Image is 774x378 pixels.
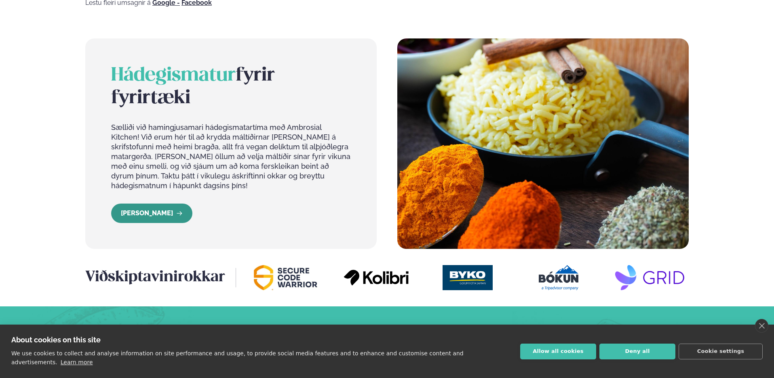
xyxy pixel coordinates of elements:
img: image alt [247,265,325,290]
p: We use cookies to collect and analyse information on site performance and usage, to provide socia... [11,350,464,365]
span: Viðskiptavinir [85,270,184,285]
img: image alt [397,38,689,249]
a: Learn more [61,359,93,365]
img: image alt [611,265,689,290]
img: image alt [337,265,415,290]
a: close [755,319,768,333]
p: Sælliði við hamingjusamari hádegismatartíma með Ambrosial Kitchen! Við erum hér til að krydda mál... [111,123,351,191]
button: Cookie settings [679,344,763,359]
h3: okkar [85,268,236,287]
button: Allow all cookies [520,344,596,359]
span: Hádegismatur [111,67,236,85]
h2: fyrir fyrirtæki [111,64,351,110]
img: image alt [428,265,506,290]
img: image alt [520,265,598,290]
strong: About cookies on this site [11,336,101,344]
a: LESA MEIRA [111,204,192,223]
button: Deny all [599,344,675,359]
